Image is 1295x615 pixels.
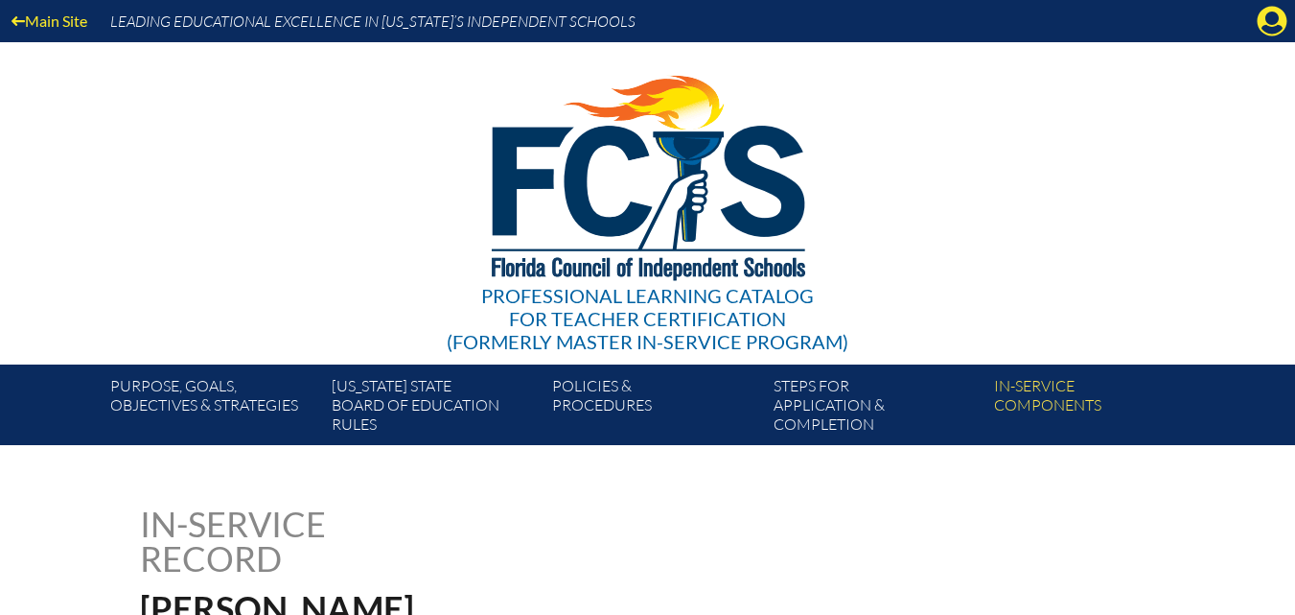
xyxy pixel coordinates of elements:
a: Main Site [4,8,95,34]
a: Policies &Procedures [544,372,765,445]
svg: Manage account [1257,6,1287,36]
span: for Teacher Certification [509,307,786,330]
div: Professional Learning Catalog (formerly Master In-service Program) [447,284,848,353]
a: Purpose, goals,objectives & strategies [103,372,323,445]
a: Professional Learning Catalog for Teacher Certification(formerly Master In-service Program) [439,38,856,357]
h1: In-service record [140,507,526,576]
a: In-servicecomponents [986,372,1207,445]
a: Steps forapplication & completion [766,372,986,445]
a: [US_STATE] StateBoard of Education rules [324,372,544,445]
img: FCISlogo221.eps [450,42,845,304]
